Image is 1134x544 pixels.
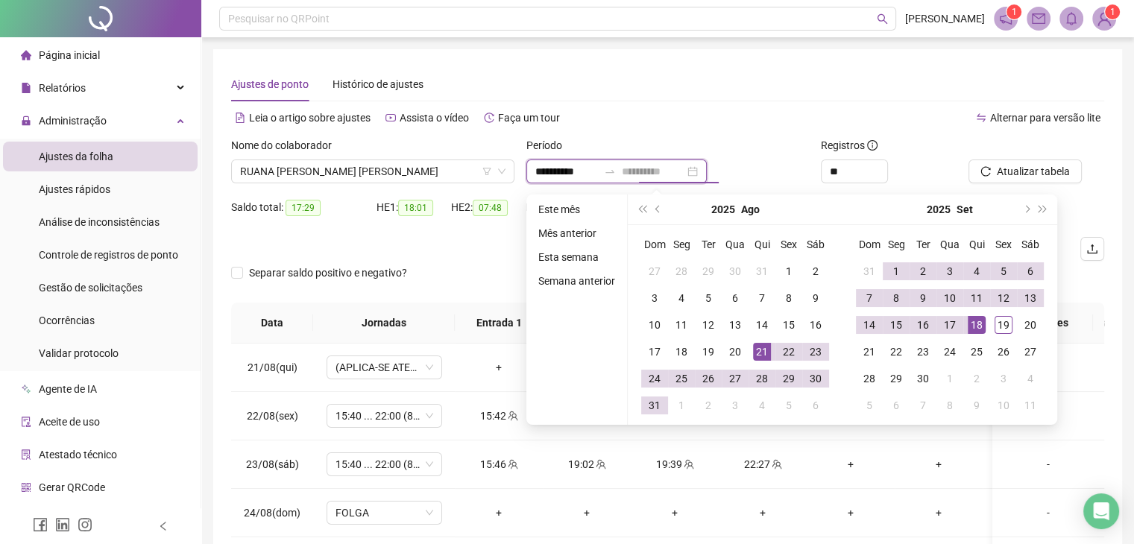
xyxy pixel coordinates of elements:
span: 15:40 ... 22:00 (8 HORAS) [336,453,433,475]
sup: Atualize o seu contato no menu Meus Dados [1105,4,1120,19]
span: bell [1065,12,1078,25]
div: 20 [726,343,744,361]
span: 07:48 [473,200,508,216]
th: Dom [856,231,883,258]
button: year panel [927,194,951,224]
span: Página inicial [39,49,100,61]
div: 27 [1021,343,1039,361]
td: 2025-08-07 [749,285,775,311]
div: 21 [753,343,771,361]
span: 21/08(qui) [248,361,297,373]
span: team [506,411,518,421]
td: 2025-09-14 [856,311,883,338]
img: 88641 [1093,7,1115,30]
span: Atualizar tabela [997,163,1070,180]
span: Agente de IA [39,383,97,395]
td: 2025-09-30 [910,365,936,392]
td: 2025-09-03 [936,258,963,285]
button: month panel [741,194,760,224]
td: 2025-08-15 [775,311,802,338]
span: Ajustes da folha [39,151,113,162]
li: Esta semana [532,248,621,266]
div: 19 [699,343,717,361]
td: 2025-09-17 [936,311,963,338]
td: 2025-09-11 [963,285,990,311]
span: Ajustes rápidos [39,183,110,195]
div: 19:02 [555,456,619,472]
span: down [497,167,506,176]
td: 2025-08-27 [722,365,749,392]
th: Ter [695,231,722,258]
div: HE 2: [451,199,526,216]
td: 2025-09-26 [990,338,1017,365]
div: 1 [941,370,959,388]
th: Jornadas [313,303,455,344]
div: 18 [968,316,986,334]
td: 2025-08-12 [695,311,722,338]
div: 6 [1021,262,1039,280]
td: 2025-07-31 [749,258,775,285]
td: 2025-09-03 [722,392,749,419]
div: 15:42 [467,408,531,424]
td: 2025-08-05 [695,285,722,311]
div: + [643,505,707,521]
span: instagram [78,517,92,532]
div: 6 [807,396,825,414]
label: Nome do colaborador [231,137,341,154]
td: 2025-10-04 [1017,365,1044,392]
div: 3 [995,370,1012,388]
div: 2 [968,370,986,388]
span: 1 [1110,7,1115,17]
div: 10 [646,316,664,334]
td: 2025-09-12 [990,285,1017,311]
div: 28 [672,262,690,280]
th: Data [231,303,313,344]
td: 2025-09-05 [775,392,802,419]
div: + [907,505,971,521]
div: Saldo total: [231,199,377,216]
td: 2025-10-10 [990,392,1017,419]
td: 2025-10-03 [990,365,1017,392]
li: Mês anterior [532,224,621,242]
td: 2025-09-19 [990,311,1017,338]
div: 15 [780,316,798,334]
span: to [604,165,616,177]
div: 30 [726,262,744,280]
div: - [1004,456,1092,472]
span: FOLGA [336,502,433,524]
span: swap-right [604,165,616,177]
span: team [506,459,518,469]
td: 2025-10-05 [856,392,883,419]
span: history [484,113,494,123]
td: 2025-10-08 [936,392,963,419]
span: Registros [821,137,878,154]
span: file [21,83,31,93]
th: Seg [668,231,695,258]
span: lock [21,116,31,126]
span: Ajustes de ponto [231,78,309,90]
td: 2025-09-25 [963,338,990,365]
td: 2025-10-06 [883,392,910,419]
span: solution [21,449,31,460]
div: 7 [860,289,878,307]
div: 4 [753,396,771,414]
span: youtube [385,113,396,123]
button: super-prev-year [634,194,650,224]
td: 2025-09-18 [963,311,990,338]
td: 2025-09-05 [990,258,1017,285]
td: 2025-08-26 [695,365,722,392]
span: RUANA FIRMINO DE AMORIM DA SILVA [240,160,505,183]
td: 2025-08-16 [802,311,829,338]
div: 4 [1021,370,1039,388]
div: 14 [860,316,878,334]
td: 2025-08-23 [802,338,829,365]
div: 6 [726,289,744,307]
div: 3 [726,396,744,414]
div: 1 [887,262,905,280]
span: Separar saldo positivo e negativo? [243,265,413,281]
td: 2025-08-06 [722,285,749,311]
div: 2 [699,396,717,414]
div: 2 [807,262,825,280]
div: 15:46 [467,456,531,472]
th: Sex [990,231,1017,258]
